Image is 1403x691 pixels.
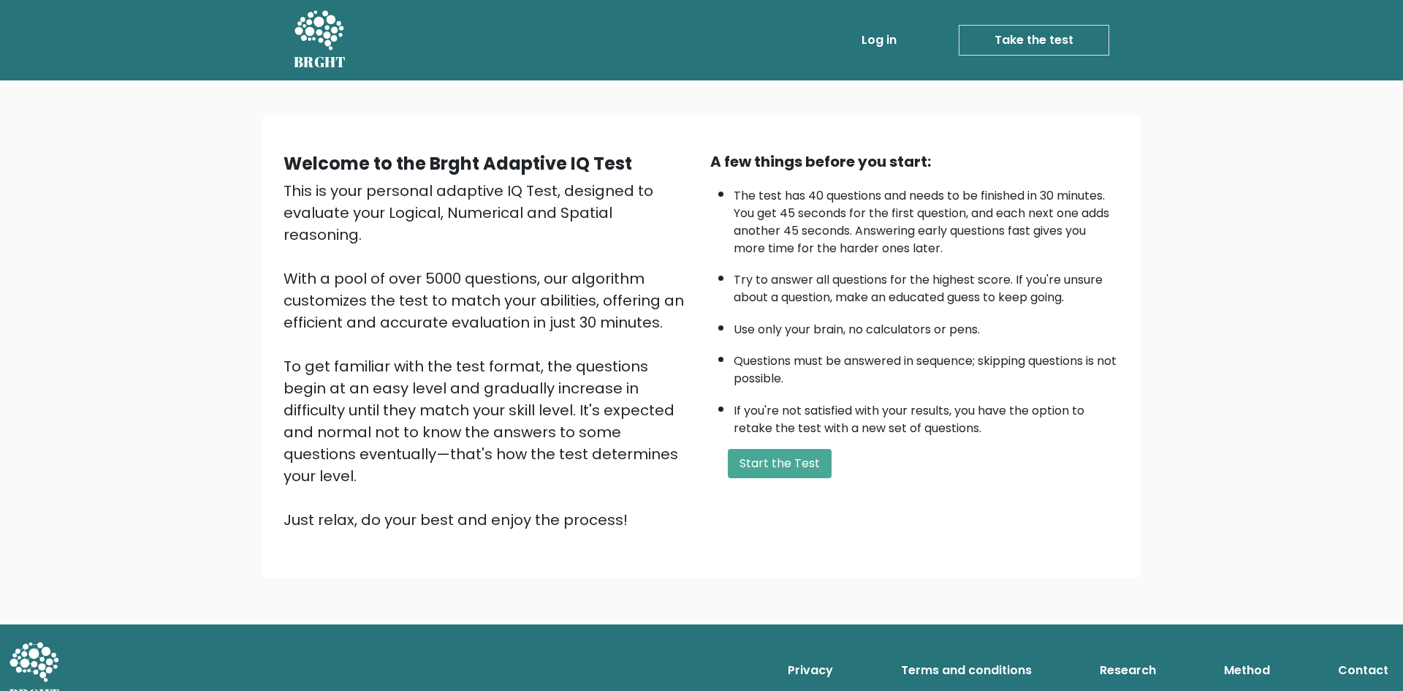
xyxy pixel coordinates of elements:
[294,53,346,71] h5: BRGHT
[1218,656,1276,685] a: Method
[734,345,1119,388] li: Questions must be answered in sequence; skipping questions is not possible.
[856,26,902,55] a: Log in
[1094,656,1162,685] a: Research
[782,656,839,685] a: Privacy
[734,395,1119,437] li: If you're not satisfied with your results, you have the option to retake the test with a new set ...
[728,449,832,478] button: Start the Test
[1332,656,1394,685] a: Contact
[710,151,1119,173] div: A few things before you start:
[284,180,693,531] div: This is your personal adaptive IQ Test, designed to evaluate your Logical, Numerical and Spatial ...
[734,314,1119,339] li: Use only your brain, no calculators or pens.
[284,151,632,175] b: Welcome to the Brght Adaptive IQ Test
[734,180,1119,257] li: The test has 40 questions and needs to be finished in 30 minutes. You get 45 seconds for the firs...
[294,6,346,75] a: BRGHT
[734,264,1119,306] li: Try to answer all questions for the highest score. If you're unsure about a question, make an edu...
[895,656,1038,685] a: Terms and conditions
[959,25,1109,56] a: Take the test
